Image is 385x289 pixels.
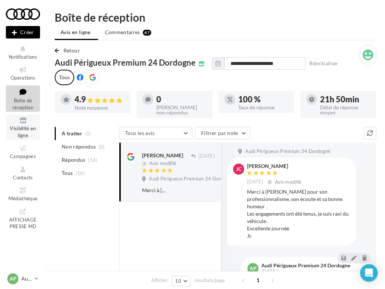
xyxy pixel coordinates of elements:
span: 1 [252,274,264,286]
div: [PERSON_NAME] [142,152,183,159]
a: Campagnes [6,143,40,161]
div: 100 % [238,95,288,103]
a: Opérations [6,64,40,82]
span: Tous les avis [125,130,155,136]
span: Avis modifié [275,179,302,185]
span: Visibilité en ligne [10,125,36,138]
div: 4.9 [75,95,125,104]
div: 21h 50min [320,95,370,103]
span: [DATE] [261,269,277,274]
span: Opérations [11,75,35,81]
div: Open Intercom Messenger [360,264,378,282]
p: Audi PERIGUEUX [21,275,32,282]
div: Nouvelle campagne [6,26,40,39]
span: Commentaires [105,29,140,36]
a: Boîte de réception [6,85,40,112]
span: Tous [62,169,73,177]
div: Merci à [PERSON_NAME] pour son professionnalisme, son écoute et sa bonne humeur . Les engagements... [247,188,350,239]
span: Audi Périgueux Premium 24 Dordogne [55,59,196,67]
a: Contacts [6,164,40,182]
button: Retour [55,46,83,55]
span: Boîte de réception [12,98,33,110]
span: Non répondus [62,143,96,150]
span: Avis modifié [149,161,176,167]
div: Tous [55,70,74,85]
span: AP [10,275,17,282]
span: (16) [76,170,85,176]
div: 0 [156,95,207,103]
button: Filtrer par note [195,127,250,139]
span: Audi Périgueux Premium 24 Dordogne [245,148,330,155]
span: Afficher [151,277,168,284]
span: (0) [99,144,105,150]
a: Visibilité en ligne [6,115,40,140]
span: résultats/page [195,277,225,284]
div: Audi Périgueux Premium 24 Dordogne [261,263,350,268]
span: Notifications [9,54,37,60]
span: Contacts [13,175,33,180]
span: AFFICHAGE PRESSE MD [9,215,37,230]
button: Créer [6,26,40,39]
button: Tous les avis [119,127,192,139]
button: Notifications [6,43,40,61]
div: 47 [143,30,151,36]
button: Réinitialiser [306,59,342,68]
span: Répondus [62,156,86,164]
a: Médiathèque [6,185,40,203]
div: Boîte de réception [55,12,376,23]
span: Audi Périgueux Premium 24 Dordogne [149,176,234,182]
div: Taux de réponse [238,105,288,110]
span: [DATE] [247,179,263,185]
a: AP Audi PERIGUEUX [6,272,40,286]
span: JC [236,165,241,173]
span: Retour [63,47,80,54]
div: [PERSON_NAME] [247,164,303,169]
span: AP [250,265,257,272]
span: 10 [175,278,181,284]
span: Médiathèque [8,195,38,201]
div: Merci à [PERSON_NAME] pour son professionnalisme, son écoute et sa bonne humeur . Les engagements... [142,187,167,194]
div: Note moyenne [75,105,125,110]
div: [PERSON_NAME] non répondus [156,105,207,115]
span: (16) [88,157,97,163]
button: 10 [172,276,190,286]
span: Campagnes [10,153,36,159]
a: AFFICHAGE PRESSE MD [6,206,40,231]
div: Délai de réponse moyen [320,105,370,115]
span: [DATE] [199,153,215,160]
